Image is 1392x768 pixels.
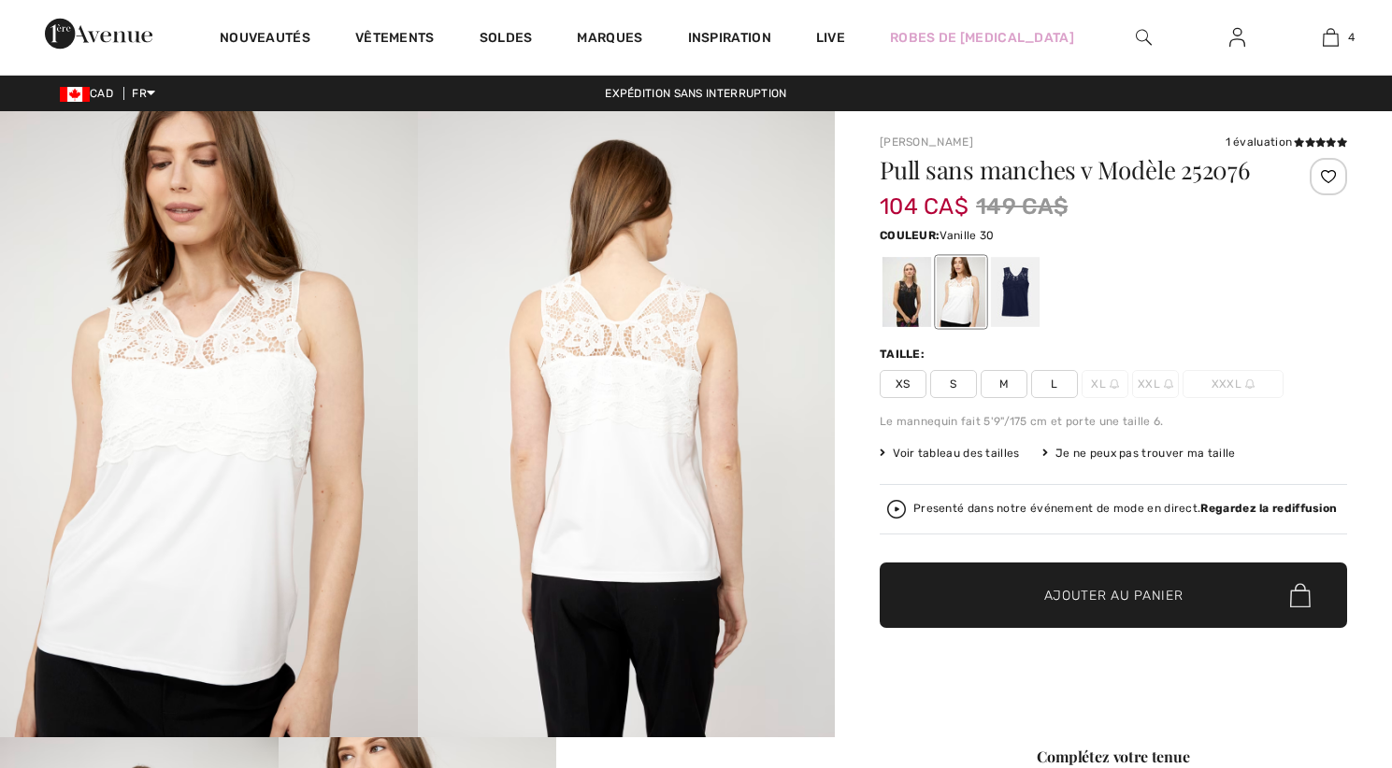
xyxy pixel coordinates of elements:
[60,87,121,100] span: CAD
[1164,379,1173,389] img: ring-m.svg
[1290,583,1311,607] img: Bag.svg
[480,30,533,50] a: Soldes
[887,500,906,519] img: Regardez la rediffusion
[1323,26,1339,49] img: Mon panier
[1031,370,1078,398] span: L
[880,746,1347,768] div: Complétez votre tenue
[1273,628,1373,675] iframe: Ouvre un widget dans lequel vous pouvez trouver plus d’informations
[940,229,994,242] span: Vanille 30
[976,190,1068,223] span: 149 CA$
[1110,379,1119,389] img: ring-m.svg
[880,562,1347,628] button: Ajouter au panier
[880,370,926,398] span: XS
[1284,26,1376,49] a: 4
[880,135,973,149] a: [PERSON_NAME]
[1082,370,1128,398] span: XL
[418,111,836,737] img: Pull Sans Manches V mod&egrave;le 252076. 2
[1245,379,1255,389] img: ring-m.svg
[883,257,931,327] div: Noir
[355,30,435,50] a: Vêtements
[880,346,928,363] div: Taille:
[890,28,1074,48] a: Robes de [MEDICAL_DATA]
[880,158,1270,182] h1: Pull sans manches v Modèle 252076
[816,28,845,48] a: Live
[930,370,977,398] span: S
[981,370,1027,398] span: M
[1132,370,1179,398] span: XXL
[220,30,310,50] a: Nouveautés
[1348,29,1355,46] span: 4
[1136,26,1152,49] img: recherche
[1200,502,1337,515] strong: Regardez la rediffusion
[913,503,1337,515] div: Presenté dans notre événement de mode en direct.
[880,229,940,242] span: Couleur:
[132,87,155,100] span: FR
[991,257,1040,327] div: Bleu Nuit
[1229,26,1245,49] img: Mes infos
[880,175,969,220] span: 104 CA$
[45,15,152,52] img: 1ère Avenue
[880,413,1347,430] div: Le mannequin fait 5'9"/175 cm et porte une taille 6.
[1183,370,1284,398] span: XXXL
[60,87,90,102] img: Canadian Dollar
[688,30,771,50] span: Inspiration
[577,30,642,50] a: Marques
[1042,445,1236,462] div: Je ne peux pas trouver ma taille
[1214,26,1260,50] a: Se connecter
[880,445,1020,462] span: Voir tableau des tailles
[937,257,985,327] div: Vanille 30
[1044,586,1184,605] span: Ajouter au panier
[1226,134,1347,150] div: 1 évaluation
